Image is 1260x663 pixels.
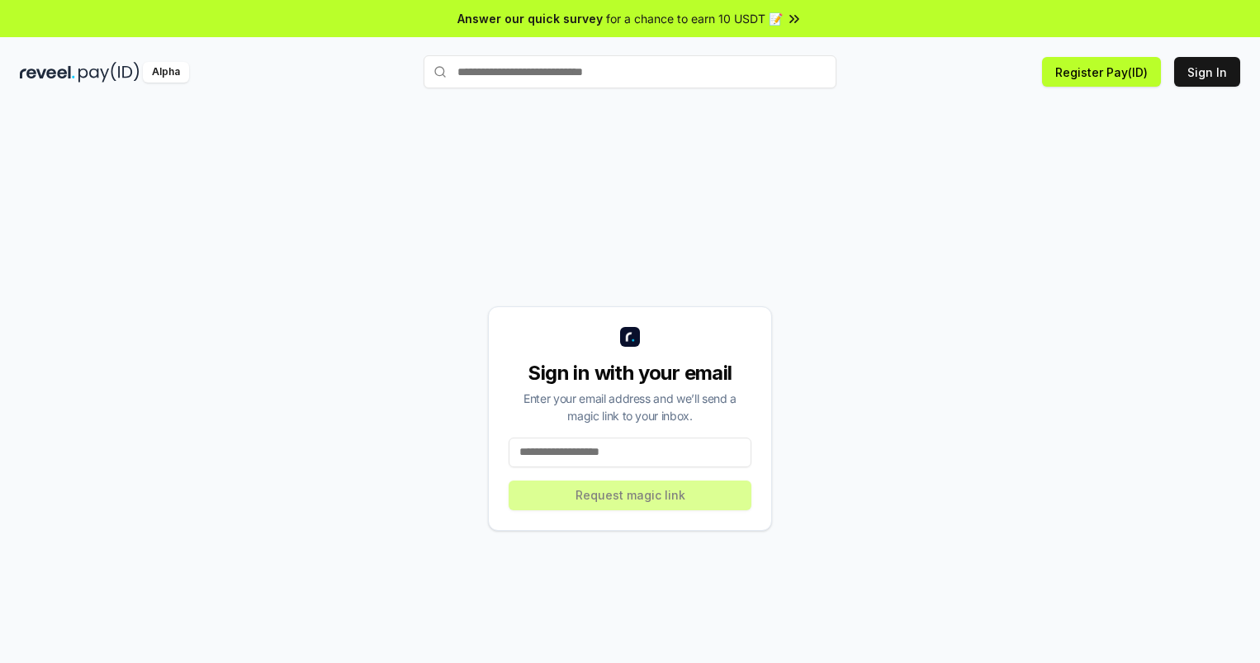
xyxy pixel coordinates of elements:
button: Sign In [1174,57,1240,87]
div: Enter your email address and we’ll send a magic link to your inbox. [509,390,751,424]
div: Alpha [143,62,189,83]
span: for a chance to earn 10 USDT 📝 [606,10,783,27]
div: Sign in with your email [509,360,751,386]
img: pay_id [78,62,140,83]
span: Answer our quick survey [457,10,603,27]
img: logo_small [620,327,640,347]
img: reveel_dark [20,62,75,83]
button: Register Pay(ID) [1042,57,1161,87]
